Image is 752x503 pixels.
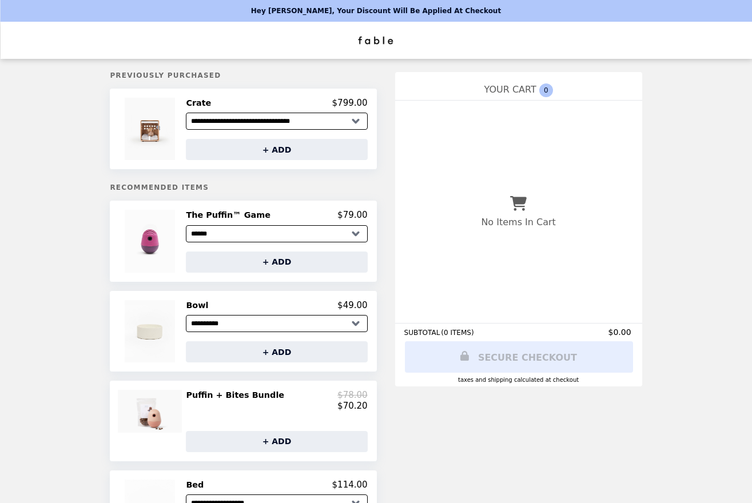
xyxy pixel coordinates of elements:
img: Bowl [125,300,178,362]
img: Puffin + Bites Bundle [118,390,185,433]
p: Hey [PERSON_NAME], your discount will be applied at checkout [251,7,501,15]
select: Select a product variant [186,315,367,332]
span: ( 0 ITEMS ) [441,329,474,337]
span: SUBTOTAL [404,329,441,337]
p: $799.00 [332,98,368,108]
button: + ADD [186,431,367,452]
button: + ADD [186,341,367,362]
h5: Previously Purchased [110,71,376,79]
h2: The Puffin™ Game [186,210,275,220]
h2: Bed [186,480,208,490]
img: Brand Logo [358,29,395,52]
p: $49.00 [337,300,368,310]
p: No Items In Cart [481,217,555,227]
p: $70.20 [337,401,368,411]
p: $78.00 [337,390,368,400]
button: + ADD [186,251,367,273]
p: $114.00 [332,480,368,490]
div: Taxes and Shipping calculated at checkout [404,377,633,383]
p: $79.00 [337,210,368,220]
button: + ADD [186,139,367,160]
span: $0.00 [608,328,633,337]
h2: Puffin + Bites Bundle [186,390,289,400]
img: The Puffin™ Game [125,210,178,272]
h2: Bowl [186,300,213,310]
select: Select a product variant [186,225,367,242]
img: Crate [125,98,178,160]
h5: Recommended Items [110,183,376,191]
select: Select a product variant [186,113,367,130]
span: 0 [539,83,553,97]
span: YOUR CART [484,84,536,95]
h2: Crate [186,98,216,108]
